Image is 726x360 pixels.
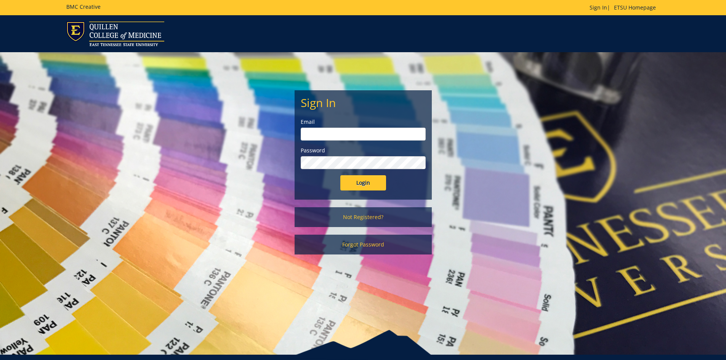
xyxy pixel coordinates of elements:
label: Password [301,147,426,154]
a: Sign In [590,4,607,11]
img: ETSU logo [66,21,164,46]
h2: Sign In [301,96,426,109]
a: Forgot Password [295,235,432,254]
label: Email [301,118,426,126]
a: ETSU Homepage [610,4,660,11]
a: Not Registered? [295,207,432,227]
input: Login [340,175,386,190]
h5: BMC Creative [66,4,101,10]
p: | [590,4,660,11]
